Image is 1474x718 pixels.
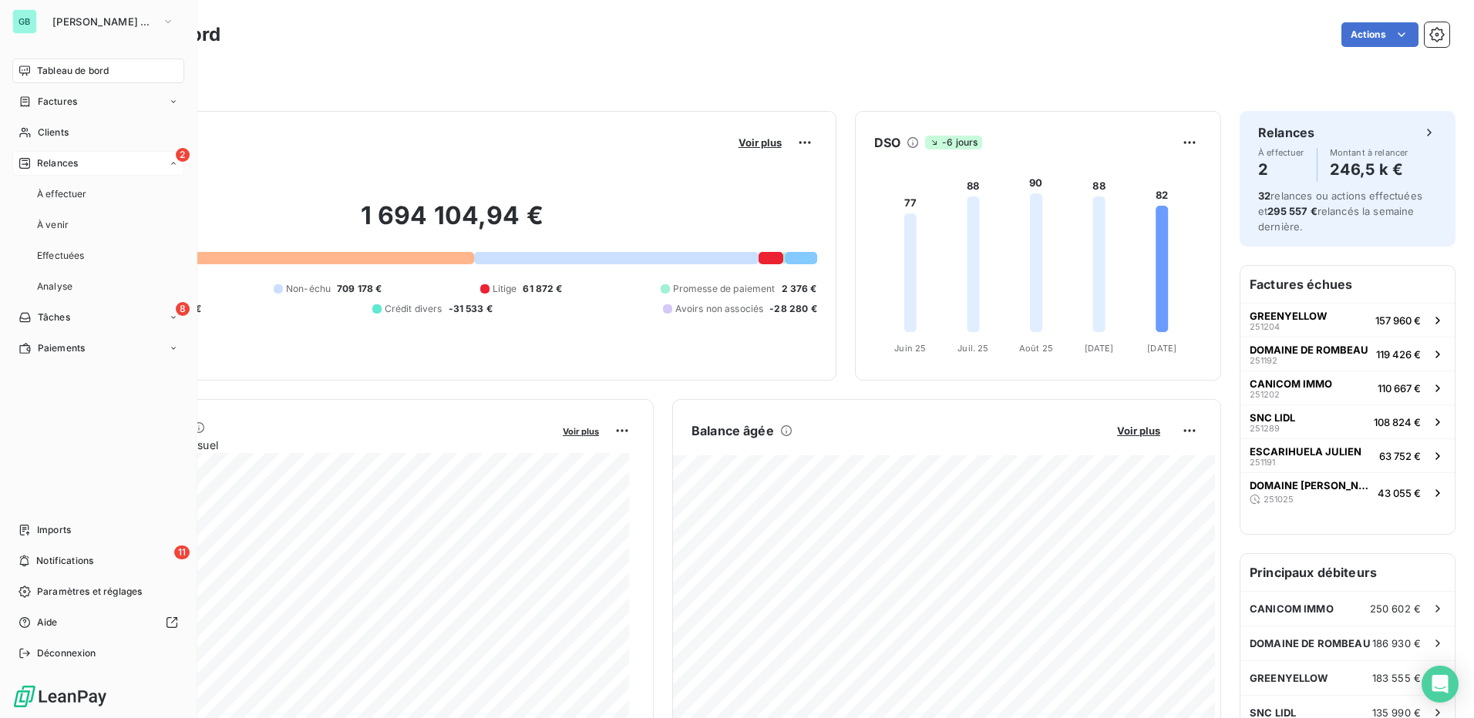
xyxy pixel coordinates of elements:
[1378,487,1421,499] span: 43 055 €
[38,95,77,109] span: Factures
[1341,22,1418,47] button: Actions
[1250,479,1371,492] span: DOMAINE [PERSON_NAME]
[1250,458,1275,467] span: 251191
[1330,148,1408,157] span: Montant à relancer
[37,616,58,629] span: Aide
[1370,602,1421,615] span: 250 602 €
[1267,205,1317,217] span: 295 557 €
[1147,343,1176,354] tspan: [DATE]
[1084,343,1113,354] tspan: [DATE]
[1117,424,1160,437] span: Voir plus
[1250,322,1280,331] span: 251204
[1240,371,1455,404] button: CANICOM IMMO251202110 667 €
[37,280,72,294] span: Analyse
[1375,314,1421,327] span: 157 960 €
[1330,157,1408,182] h4: 246,5 k €
[37,156,78,170] span: Relances
[874,133,900,152] h6: DSO
[37,646,96,660] span: Déconnexion
[957,343,988,354] tspan: Juil. 25
[523,282,562,296] span: 61 872 €
[563,426,599,437] span: Voir plus
[1258,190,1270,202] span: 32
[1264,495,1294,504] span: 251025
[1240,472,1455,512] button: DOMAINE [PERSON_NAME]25102543 055 €
[1250,637,1371,649] span: DOMAINE DE ROMBEAU
[385,302,443,316] span: Crédit divers
[1250,377,1332,390] span: CANICOM IMMO
[558,424,604,438] button: Voir plus
[12,610,184,635] a: Aide
[739,136,782,149] span: Voir plus
[1019,343,1053,354] tspan: Août 25
[1250,390,1280,399] span: 251202
[38,126,69,139] span: Clients
[37,523,71,537] span: Imports
[782,282,817,296] span: 2 376 €
[37,187,87,201] span: À effectuer
[1250,310,1327,322] span: GREENYELLOW
[1240,554,1455,591] h6: Principaux débiteurs
[1258,157,1304,182] h4: 2
[337,282,382,296] span: 709 178 €
[52,15,156,28] span: [PERSON_NAME] BTP
[1372,672,1421,684] span: 183 555 €
[1250,424,1280,433] span: 251289
[37,218,69,232] span: À venir
[894,343,926,354] tspan: Juin 25
[176,302,190,316] span: 8
[449,302,493,316] span: -31 533 €
[692,421,774,440] h6: Balance âgée
[925,136,982,149] span: -6 jours
[286,282,331,296] span: Non-échu
[37,64,109,78] span: Tableau de bord
[38,310,70,324] span: Tâches
[1240,337,1455,371] button: DOMAINE DE ROMBEAU251192119 426 €
[1250,672,1328,684] span: GREENYELLOW
[12,684,108,709] img: Logo LeanPay
[769,302,816,316] span: -28 280 €
[37,585,142,599] span: Paramètres et réglages
[1250,411,1295,424] span: SNC LIDL
[1250,356,1277,365] span: 251192
[734,136,786,149] button: Voir plus
[1250,602,1334,615] span: CANICOM IMMO
[673,282,776,296] span: Promesse de paiement
[1378,382,1421,394] span: 110 667 €
[36,554,93,568] span: Notifications
[1240,266,1455,303] h6: Factures échues
[1258,123,1314,142] h6: Relances
[493,282,517,296] span: Litige
[87,200,817,247] h2: 1 694 104,94 €
[1240,438,1455,472] button: ESCARIHUELA JULIEN25119163 752 €
[1240,303,1455,337] button: GREENYELLOW251204157 960 €
[174,545,190,559] span: 11
[1379,450,1421,462] span: 63 752 €
[12,9,37,34] div: GB
[1372,637,1421,649] span: 186 930 €
[176,148,190,162] span: 2
[675,302,763,316] span: Avoirs non associés
[1240,404,1455,438] button: SNC LIDL251289108 824 €
[38,341,85,355] span: Paiements
[1374,416,1421,428] span: 108 824 €
[1112,424,1165,438] button: Voir plus
[87,437,552,453] span: Chiffre d'affaires mensuel
[1250,445,1361,458] span: ESCARIHUELA JULIEN
[1258,148,1304,157] span: À effectuer
[1422,666,1459,703] div: Open Intercom Messenger
[1250,344,1368,356] span: DOMAINE DE ROMBEAU
[1258,190,1422,233] span: relances ou actions effectuées et relancés la semaine dernière.
[37,249,85,263] span: Effectuées
[1376,348,1421,361] span: 119 426 €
